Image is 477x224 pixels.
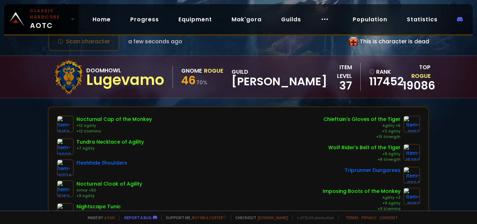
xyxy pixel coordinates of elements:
button: Scan character [48,31,120,51]
div: All Stats +2 [76,210,121,216]
a: a fan [104,215,115,220]
div: Imposing Boots of the Monkey [323,188,401,195]
div: Armor +50 [76,188,142,193]
a: Guilds [276,12,307,27]
a: 19086 [403,78,435,93]
span: v. d752d5 - production [292,215,334,220]
small: 70 % [196,79,207,86]
div: Triprunner Dungarees [345,167,401,174]
div: +10 Strength [323,134,401,140]
div: +12 Stamina [76,129,152,134]
div: +9 Agility [323,201,401,206]
div: Fleshhide Shoulders [76,159,127,167]
span: Checkout [231,215,288,220]
span: [PERSON_NAME] [232,76,327,87]
div: Gnome [181,66,202,75]
div: +9 Stamina [323,206,401,212]
img: item-10774 [57,159,74,176]
span: Made by [83,215,115,220]
img: item-15162 [403,188,420,204]
a: Population [347,12,393,27]
a: Equipment [173,12,218,27]
div: Agility +3 [323,195,401,201]
div: Nocturnal Cloak of Agility [76,180,142,188]
a: Report a bug [124,215,152,220]
div: Nocturnal Cap of the Monkey [76,116,152,123]
div: rank [369,67,399,76]
img: item-9624 [403,167,420,183]
a: Privacy [361,215,376,220]
div: +12 Agility [76,123,152,129]
a: Mak'gora [226,12,267,27]
div: +7 Agility [76,146,144,151]
span: a few seconds ago [128,37,182,46]
div: +8 Agility [328,151,401,157]
img: item-15153 [57,180,74,197]
div: 37 [327,80,352,91]
div: +11 Agility [323,129,401,134]
small: Classic Hardcore [30,8,68,20]
div: Wolf Rider's Belt of the Tiger [328,144,401,151]
div: Nightscape Tunic [76,203,121,210]
span: Rogue [411,72,431,80]
div: Chieftain's Gloves of the Tiger [323,116,401,123]
div: Top [403,63,430,80]
span: 46 [181,72,196,88]
span: Support me, [161,215,227,220]
img: item-15156 [57,116,74,132]
div: Rogue [204,66,223,75]
a: Buy me a coffee [192,215,227,220]
a: [DOMAIN_NAME] [258,215,288,220]
div: Lugevamo [86,75,164,85]
div: Tundra Necklace of Agility [76,138,144,146]
div: Agility +5 [323,123,401,129]
a: Statistics [401,12,443,27]
div: guild [232,67,327,87]
a: Progress [125,12,164,27]
a: Terms [346,215,359,220]
span: AOTC [30,8,68,31]
div: Doomhowl [86,66,164,75]
img: item-9952 [403,116,420,132]
img: item-15369 [403,144,420,161]
a: Classic HardcoreAOTC [4,4,79,34]
div: +8 Strength [328,157,401,162]
div: +9 Agility [76,193,142,199]
a: 117452 [369,76,399,87]
a: Consent [379,215,398,220]
div: item level [327,63,352,80]
div: This is character is dead [349,37,429,46]
a: Home [87,12,116,27]
img: item-12039 [57,138,74,155]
